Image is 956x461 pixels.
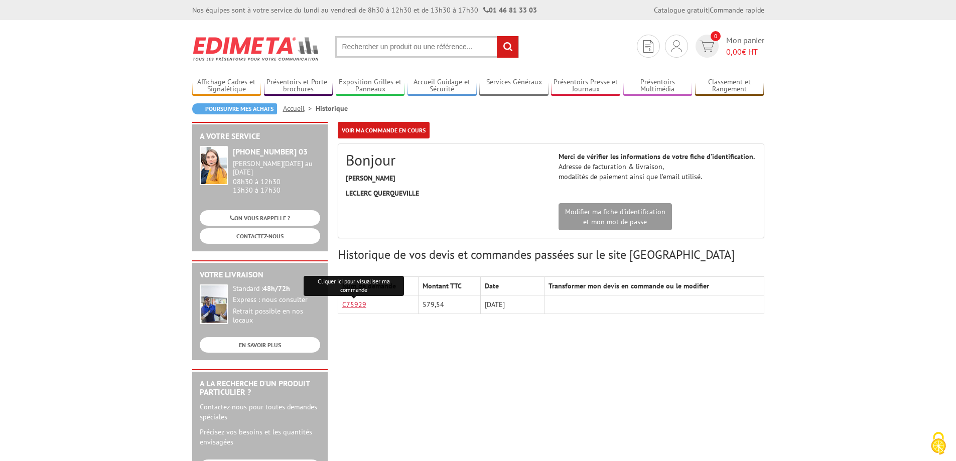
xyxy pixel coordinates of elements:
img: widget-livraison.jpg [200,284,228,324]
a: Présentoirs Presse et Journaux [551,78,620,94]
td: 579,54 [419,295,480,314]
span: Mon panier [726,35,764,58]
div: 08h30 à 12h30 13h30 à 17h30 [233,160,320,194]
div: Retrait possible en nos locaux [233,307,320,325]
div: Nos équipes sont à votre service du lundi au vendredi de 8h30 à 12h30 et de 13h30 à 17h30 [192,5,537,15]
a: Catalogue gratuit [654,6,708,15]
a: Commande rapide [710,6,764,15]
img: devis rapide [700,41,714,52]
img: widget-service.jpg [200,146,228,185]
img: Cookies (fenêtre modale) [926,431,951,456]
span: € HT [726,46,764,58]
strong: 01 46 81 33 03 [483,6,537,15]
a: Présentoirs Multimédia [623,78,693,94]
a: Présentoirs et Porte-brochures [264,78,333,94]
div: | [654,5,764,15]
strong: Merci de vérifier les informations de votre fiche d’identification. [559,152,755,161]
button: Cookies (fenêtre modale) [921,427,956,461]
a: C75929 [342,300,366,309]
a: ON VOUS RAPPELLE ? [200,210,320,226]
strong: [PERSON_NAME] [346,174,395,183]
span: 0,00 [726,47,742,57]
span: 0 [711,31,721,41]
th: Date [480,277,544,295]
h2: Bonjour [346,151,543,168]
a: devis rapide 0 Mon panier 0,00€ HT [693,35,764,58]
td: [DATE] [480,295,544,314]
h2: A votre service [200,132,320,141]
h3: Historique de vos devis et commandes passées sur le site [GEOGRAPHIC_DATA] [338,248,764,261]
img: devis rapide [671,40,682,52]
h2: Votre livraison [200,270,320,279]
a: Accueil [283,104,316,113]
a: Poursuivre mes achats [192,103,277,114]
input: rechercher [497,36,518,58]
a: Affichage Cadres et Signalétique [192,78,261,94]
p: Précisez vos besoins et les quantités envisagées [200,427,320,447]
img: devis rapide [643,40,653,53]
a: Exposition Grilles et Panneaux [336,78,405,94]
div: Express : nous consulter [233,295,320,304]
li: Historique [316,103,348,113]
strong: [PHONE_NUMBER] 03 [233,146,308,157]
a: Classement et Rangement [695,78,764,94]
input: Rechercher un produit ou une référence... [335,36,519,58]
img: Edimeta [192,30,320,67]
strong: LECLERC QUERQUEVILLE [346,189,419,198]
div: Standard : [233,284,320,293]
strong: 48h/72h [263,284,290,293]
a: EN SAVOIR PLUS [200,337,320,353]
p: Adresse de facturation & livraison, modalités de paiement ainsi que l’email utilisé. [559,151,756,182]
div: [PERSON_NAME][DATE] au [DATE] [233,160,320,177]
a: Accueil Guidage et Sécurité [407,78,477,94]
h2: A la recherche d'un produit particulier ? [200,379,320,397]
a: Modifier ma fiche d'identificationet mon mot de passe [559,203,672,230]
th: Transformer mon devis en commande ou le modifier [544,277,764,295]
p: Contactez-nous pour toutes demandes spéciales [200,402,320,422]
th: Montant TTC [419,277,480,295]
a: CONTACTEZ-NOUS [200,228,320,244]
a: Services Généraux [479,78,549,94]
a: Voir ma commande en cours [338,122,430,138]
div: Cliquer ici pour visualiser ma commande [304,276,404,296]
